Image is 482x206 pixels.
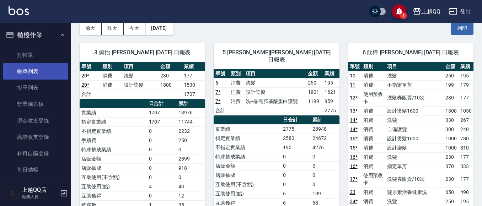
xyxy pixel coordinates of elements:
h5: 上越QQ店 [22,186,58,194]
td: 消費 [101,80,122,90]
td: 消費 [361,197,386,206]
span: 3 佩怡 [PERSON_NAME] [DATE] 日報表 [88,49,197,56]
td: 互助使用(點) [214,189,281,198]
a: 6 [215,80,218,86]
td: 使用預收卡 [361,171,386,188]
button: 列印 [451,22,473,35]
td: 消費 [361,152,386,162]
td: 0 [281,180,311,189]
a: 11 [350,82,355,88]
a: 現金收支登錄 [3,113,68,129]
td: 消費 [361,106,386,115]
td: 780 [459,134,473,143]
td: 洗髮 [385,197,444,206]
td: 13976 [177,108,205,117]
td: 250 [444,71,459,80]
td: 不指定單剪 [385,80,444,90]
td: 2775 [323,106,339,115]
td: 指定實業績 [80,117,147,126]
td: 0 [147,154,177,163]
th: 累計 [177,99,205,108]
td: 洗髮券販賣/10次 [385,171,444,188]
td: 0 [311,170,339,180]
td: 2899 [177,154,205,163]
td: 43 [177,182,205,191]
table: a dense table [80,62,205,99]
button: 登出 [446,5,473,18]
a: 10 [350,73,355,78]
td: 2775 [281,124,311,134]
td: 洗+晶亮胺基酸蛋白護髮 [244,97,306,106]
th: 類別 [101,62,122,71]
td: 消費 [361,115,386,125]
td: 設計染髮 [244,87,306,97]
td: 消費 [229,87,244,97]
td: 11744 [177,117,205,126]
td: 24672 [311,134,339,143]
td: 177 [182,71,205,80]
td: 店販金額 [80,154,147,163]
td: 0 [311,152,339,161]
a: 23 [350,189,355,195]
td: 0 [147,145,177,154]
th: 累計 [311,115,339,125]
td: 店販抽成 [214,170,281,180]
td: 230 [444,152,459,162]
th: 類別 [229,69,244,78]
th: 類別 [361,62,386,71]
td: 實業績 [80,108,147,117]
th: 業績 [459,62,473,71]
td: 4 [147,182,177,191]
td: 195 [459,197,473,206]
td: 250 [306,78,323,87]
td: 918 [177,163,205,173]
th: 金額 [444,62,459,71]
td: 特殊抽成業績 [80,145,147,154]
td: 不指定實業績 [214,143,281,152]
th: 單號 [348,62,361,71]
td: 設計燙髮1600 [385,106,444,115]
td: 0 [177,145,205,154]
td: 1707 [147,117,177,126]
td: 240 [459,125,473,134]
div: 上越QQ [421,7,440,16]
td: 959 [323,97,339,106]
td: 2580 [281,134,311,143]
th: 金額 [306,69,323,78]
td: 230 [444,90,459,106]
th: 項目 [122,62,159,71]
td: 使用預收卡 [361,90,386,106]
span: 1 [400,12,407,19]
button: 今天 [124,22,146,35]
a: 打帳單 [3,47,68,63]
td: 消費 [361,134,386,143]
td: 6 [281,189,311,198]
a: 材料自購登錄 [3,145,68,162]
td: 179 [459,80,473,90]
td: 250 [444,197,459,206]
td: 特殊抽成業績 [214,152,281,161]
img: Person [6,186,20,200]
td: 267 [459,115,473,125]
th: 金額 [159,62,182,71]
td: 1050 [459,106,473,115]
td: 自備護髮 [385,125,444,134]
td: 1199 [306,97,323,106]
table: a dense table [214,69,339,115]
td: 195 [323,78,339,87]
td: 1621 [323,87,339,97]
th: 日合計 [281,115,311,125]
td: 1800 [159,80,182,90]
td: 0 [281,170,311,180]
td: 28948 [311,124,339,134]
td: 250 [177,136,205,145]
td: 0 [281,152,311,161]
span: 5 [PERSON_NAME][PERSON_NAME] [DATE] 日報表 [222,49,331,63]
td: 互助使用(不含點) [80,173,147,182]
th: 項目 [385,62,444,71]
button: 櫃檯作業 [3,26,68,44]
td: 洗髮 [122,71,159,80]
td: 1530 [182,80,205,90]
a: 每日結帳 [3,162,68,178]
td: 490 [459,188,473,197]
